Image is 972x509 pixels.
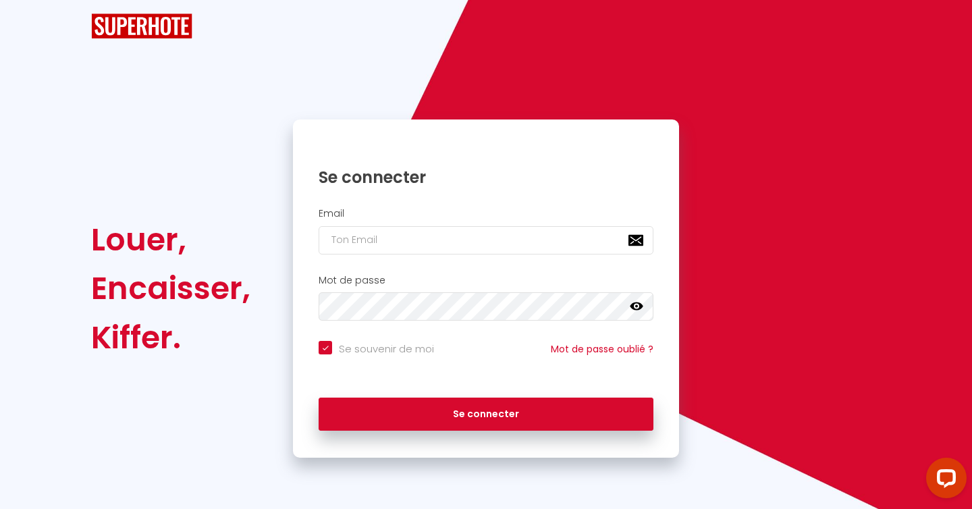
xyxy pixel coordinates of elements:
[91,264,250,313] div: Encaisser,
[319,275,653,286] h2: Mot de passe
[551,342,653,356] a: Mot de passe oublié ?
[319,398,653,431] button: Se connecter
[319,208,653,219] h2: Email
[915,452,972,509] iframe: LiveChat chat widget
[319,167,653,188] h1: Se connecter
[91,14,192,38] img: SuperHote logo
[91,313,250,362] div: Kiffer.
[319,226,653,254] input: Ton Email
[91,215,250,264] div: Louer,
